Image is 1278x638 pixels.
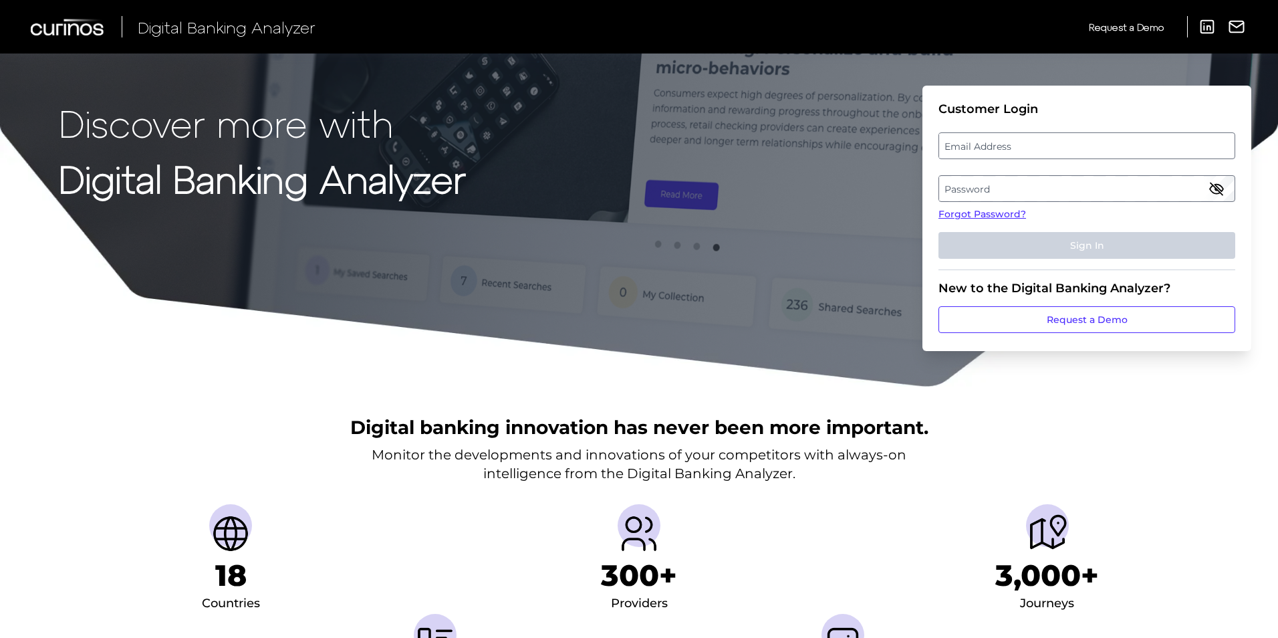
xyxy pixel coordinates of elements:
[611,593,668,615] div: Providers
[350,415,928,440] h2: Digital banking innovation has never been more important.
[938,207,1235,221] a: Forgot Password?
[938,232,1235,259] button: Sign In
[372,445,906,483] p: Monitor the developments and innovations of your competitors with always-on intelligence from the...
[1089,16,1164,38] a: Request a Demo
[1020,593,1074,615] div: Journeys
[601,558,677,593] h1: 300+
[939,134,1234,158] label: Email Address
[1026,512,1069,555] img: Journeys
[938,306,1235,333] a: Request a Demo
[215,558,247,593] h1: 18
[59,102,466,144] p: Discover more with
[995,558,1099,593] h1: 3,000+
[31,19,106,35] img: Curinos
[938,281,1235,296] div: New to the Digital Banking Analyzer?
[202,593,260,615] div: Countries
[1089,21,1164,33] span: Request a Demo
[59,156,466,201] strong: Digital Banking Analyzer
[938,102,1235,116] div: Customer Login
[209,512,252,555] img: Countries
[138,17,315,37] span: Digital Banking Analyzer
[618,512,660,555] img: Providers
[939,177,1234,201] label: Password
